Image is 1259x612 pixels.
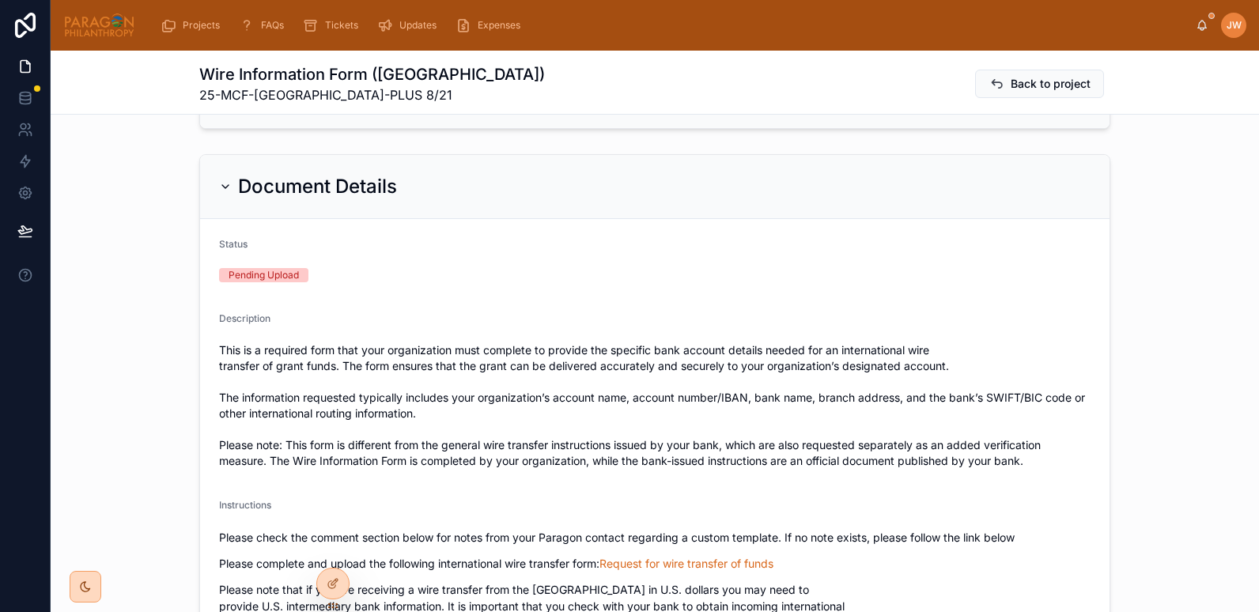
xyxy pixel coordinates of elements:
span: Tickets [325,19,358,32]
h2: Document Details [238,174,397,199]
a: Expenses [451,11,531,40]
a: FAQs [234,11,295,40]
a: Request for wire transfer of funds [599,557,773,570]
span: Instructions [219,499,271,511]
div: scrollable content [148,8,1196,43]
button: Back to project [975,70,1104,98]
span: Back to project [1011,76,1091,92]
span: Projects [183,19,220,32]
span: Description [219,312,270,324]
span: JW [1227,19,1242,32]
span: Status [219,238,248,250]
a: Tickets [298,11,369,40]
img: App logo [63,13,135,38]
span: 25-MCF-[GEOGRAPHIC_DATA]-PLUS 8/21 [199,85,545,104]
span: Expenses [478,19,520,32]
a: Updates [372,11,448,40]
h1: Wire Information Form ([GEOGRAPHIC_DATA]) [199,63,545,85]
span: FAQs [261,19,284,32]
span: This is a required form that your organization must complete to provide the specific bank account... [219,342,1091,469]
div: Pending Upload [229,268,299,282]
p: Please check the comment section below for notes from your Paragon contact regarding a custom tem... [219,529,1091,546]
a: Projects [156,11,231,40]
span: Updates [399,19,437,32]
p: Please complete and upload the following international wire transfer form: [219,555,1091,572]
